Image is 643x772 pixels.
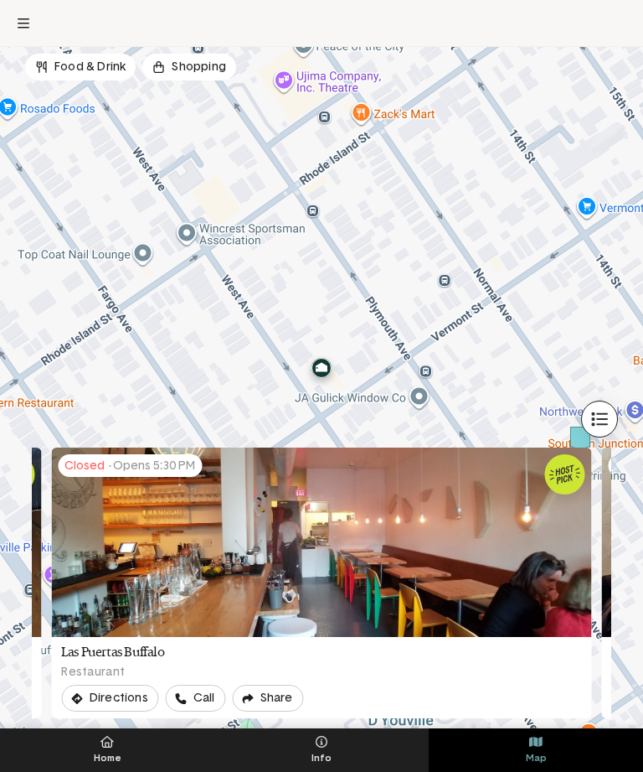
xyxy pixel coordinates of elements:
button: Food & Drink [25,54,136,80]
a: Call [165,685,225,712]
button: Share [232,685,303,712]
li: 1 of 2 [25,54,136,80]
button: Info [214,728,429,772]
span: Map [429,753,643,764]
li: 2 of 2 [142,54,236,80]
button: Map [429,728,643,772]
span: Info [214,753,429,764]
button: Shopping [142,54,236,80]
button: Directions [61,685,158,712]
